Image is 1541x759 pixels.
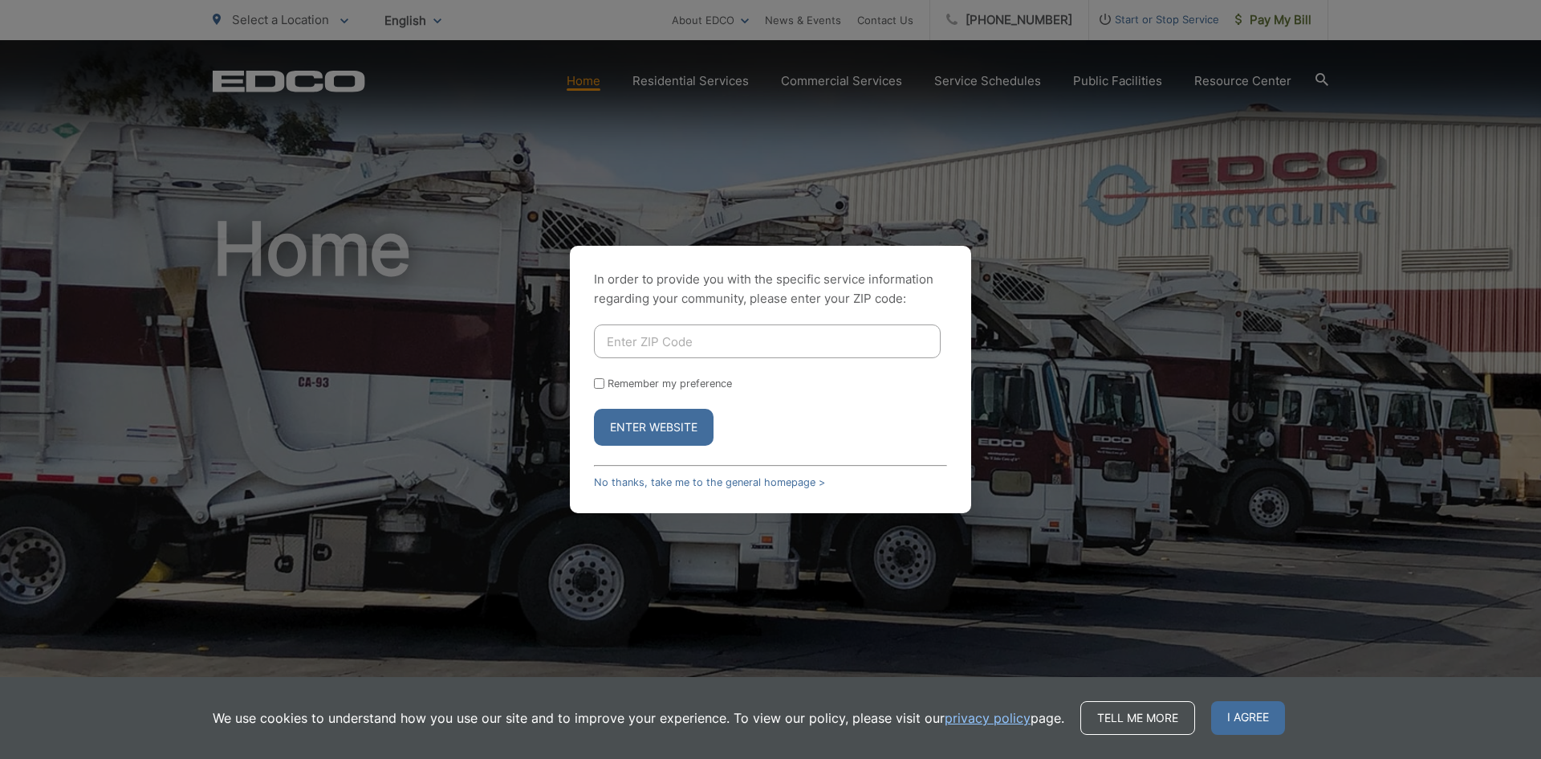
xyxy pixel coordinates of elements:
[608,377,732,390] label: Remember my preference
[594,476,825,488] a: No thanks, take me to the general homepage >
[945,708,1031,728] a: privacy policy
[594,270,947,308] p: In order to provide you with the specific service information regarding your community, please en...
[1211,701,1285,735] span: I agree
[594,324,941,358] input: Enter ZIP Code
[594,409,714,446] button: Enter Website
[213,708,1064,728] p: We use cookies to understand how you use our site and to improve your experience. To view our pol...
[1080,701,1195,735] a: Tell me more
